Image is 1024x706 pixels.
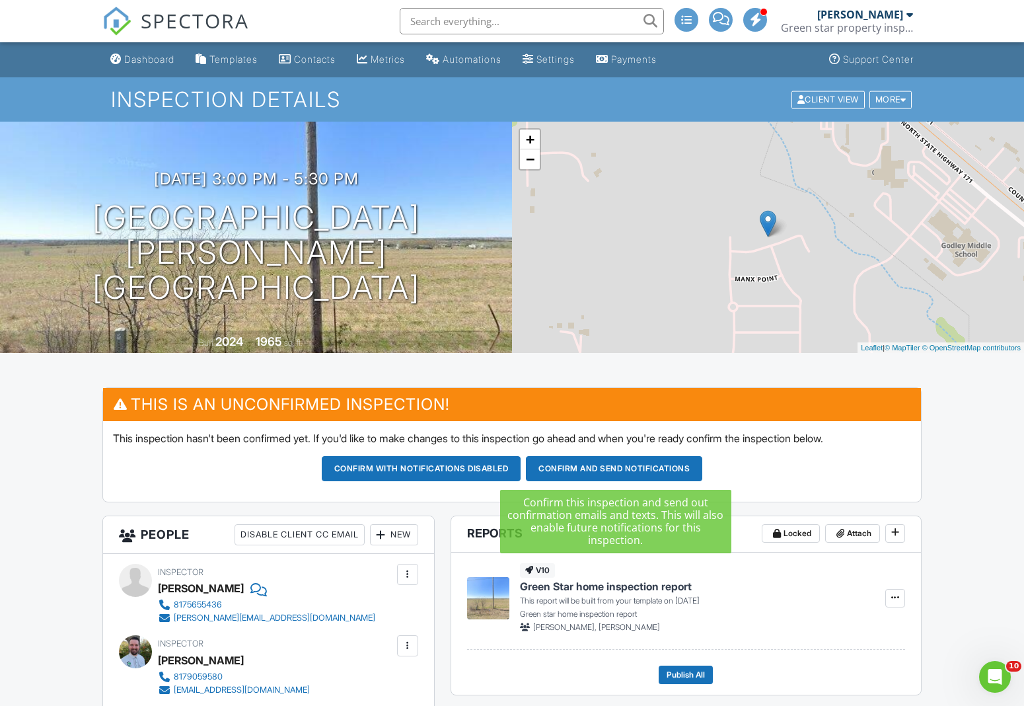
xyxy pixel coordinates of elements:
a: © OpenStreetMap contributors [922,344,1021,352]
div: [EMAIL_ADDRESS][DOMAIN_NAME] [174,685,310,695]
div: 8175655436 [174,600,222,610]
div: Support Center [843,54,914,65]
span: sq. ft. [284,338,303,348]
div: Payments [611,54,657,65]
span: 10 [1006,661,1021,672]
div: [PERSON_NAME] [158,578,244,598]
a: Settings [517,48,580,72]
a: Dashboard [105,48,180,72]
div: More [869,91,912,108]
h3: People [103,516,434,554]
h1: [GEOGRAPHIC_DATA] [PERSON_NAME][GEOGRAPHIC_DATA] [21,200,491,305]
h3: This is an Unconfirmed Inspection! [103,388,921,420]
a: Automations (Advanced) [421,48,507,72]
div: 1965 [256,334,282,348]
div: Metrics [371,54,405,65]
a: Contacts [274,48,341,72]
span: Built [199,338,213,348]
div: Client View [791,91,865,108]
div: [PERSON_NAME] [817,8,903,21]
div: | [858,342,1024,354]
span: SPECTORA [141,7,249,34]
button: Confirm with notifications disabled [322,456,521,481]
a: Metrics [351,48,410,72]
div: Templates [209,54,258,65]
button: Confirm and send notifications [526,456,702,481]
div: Settings [536,54,575,65]
a: Zoom out [520,149,540,169]
a: Zoom in [520,130,540,149]
div: Automations [443,54,501,65]
span: Inspector [158,639,203,648]
a: Leaflet [861,344,883,352]
a: 8179059580 [158,670,310,684]
span: Inspector [158,567,203,577]
div: [PERSON_NAME] [158,650,244,670]
a: [PERSON_NAME][EMAIL_ADDRESS][DOMAIN_NAME] [158,611,375,625]
div: New [370,524,418,545]
div: Green star property inspections [781,21,913,34]
a: SPECTORA [102,18,249,46]
a: [EMAIL_ADDRESS][DOMAIN_NAME] [158,684,310,697]
a: Support Center [824,48,919,72]
img: The Best Home Inspection Software - Spectora [102,7,131,36]
a: © MapTiler [885,344,920,352]
a: Templates [190,48,263,72]
a: Payments [591,48,662,72]
h1: Inspection Details [111,88,913,111]
h3: [DATE] 3:00 pm - 5:30 pm [154,170,359,188]
div: [PERSON_NAME][EMAIL_ADDRESS][DOMAIN_NAME] [174,613,375,623]
div: 8179059580 [174,672,223,682]
a: 8175655436 [158,598,375,611]
input: Search everything... [400,8,664,34]
div: Dashboard [124,54,174,65]
div: 2024 [215,334,243,348]
div: Disable Client CC Email [235,524,365,545]
a: Client View [790,94,868,104]
iframe: Intercom live chat [979,661,1011,693]
p: This inspection hasn't been confirmed yet. If you'd like to make changes to this inspection go ah... [113,431,911,446]
div: Contacts [294,54,336,65]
